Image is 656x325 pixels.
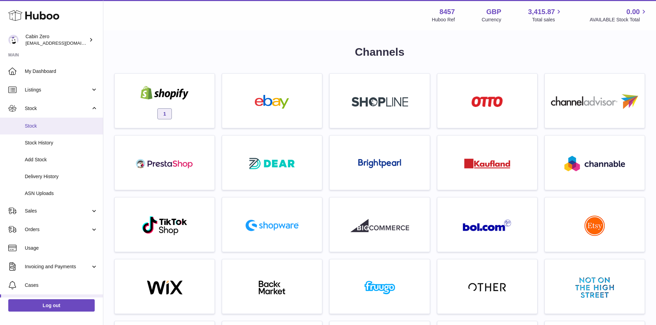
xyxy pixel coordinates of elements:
[25,33,87,46] div: Cabin Zero
[333,139,426,186] a: roseta-brightpearl
[584,215,605,236] img: roseta-etsy
[25,140,98,146] span: Stock History
[564,156,625,171] img: roseta-channable
[551,94,638,109] img: roseta-channel-advisor
[243,217,301,234] img: roseta-shopware
[441,263,534,310] a: other
[441,77,534,124] a: roseta-otto
[548,139,641,186] a: roseta-channable
[548,201,641,248] a: roseta-etsy
[432,17,455,23] div: Huboo Ref
[351,281,409,294] img: fruugo
[471,96,503,107] img: roseta-otto
[528,7,555,17] span: 3,415.87
[25,282,98,289] span: Cases
[25,156,98,163] span: Add Stock
[333,77,426,124] a: roseta-shopline
[468,282,506,293] img: other
[532,17,563,23] span: Total sales
[441,139,534,186] a: roseta-kaufland
[590,7,648,23] a: 0.00 AVAILABLE Stock Total
[243,95,301,109] img: ebay
[8,35,19,45] img: internalAdmin-8457@internal.huboo.com
[114,45,645,59] h1: Channels
[439,7,455,17] strong: 8457
[226,263,319,310] a: backmarket
[358,159,401,169] img: roseta-brightpearl
[118,201,211,248] a: roseta-tiktokshop
[352,97,408,107] img: roseta-shopline
[247,156,297,171] img: roseta-dear
[548,263,641,310] a: notonthehighstreet
[8,299,95,312] a: Log out
[351,219,409,232] img: roseta-bigcommerce
[482,17,501,23] div: Currency
[25,68,98,75] span: My Dashboard
[118,77,211,124] a: shopify 1
[528,7,563,23] a: 3,415.87 Total sales
[441,201,534,248] a: roseta-bol
[25,105,91,112] span: Stock
[226,139,319,186] a: roseta-dear
[25,123,98,129] span: Stock
[226,201,319,248] a: roseta-shopware
[135,86,194,100] img: shopify
[25,190,98,197] span: ASN Uploads
[135,157,194,171] img: roseta-prestashop
[25,87,91,93] span: Listings
[590,17,648,23] span: AVAILABLE Stock Total
[25,226,91,233] span: Orders
[25,245,98,251] span: Usage
[25,208,91,214] span: Sales
[135,281,194,294] img: wix
[333,263,426,310] a: fruugo
[118,263,211,310] a: wix
[25,40,101,46] span: [EMAIL_ADDRESS][DOMAIN_NAME]
[226,77,319,124] a: ebay
[118,139,211,186] a: roseta-prestashop
[548,77,641,124] a: roseta-channel-advisor
[333,201,426,248] a: roseta-bigcommerce
[243,281,301,294] img: backmarket
[626,7,640,17] span: 0.00
[575,277,614,298] img: notonthehighstreet
[464,159,510,169] img: roseta-kaufland
[142,216,188,236] img: roseta-tiktokshop
[157,108,172,119] span: 1
[486,7,501,17] strong: GBP
[25,263,91,270] span: Invoicing and Payments
[25,173,98,180] span: Delivery History
[463,219,512,231] img: roseta-bol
